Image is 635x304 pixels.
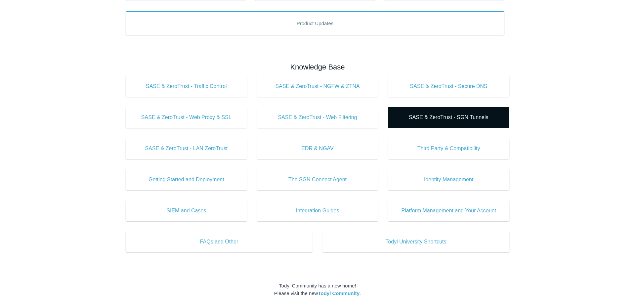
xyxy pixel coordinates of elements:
h2: Knowledge Base [126,62,509,72]
a: Identity Management [388,169,509,190]
span: Third Party & Compatibility [398,145,499,152]
span: Todyl University Shortcuts [332,238,499,246]
a: Platform Management and Your Account [388,200,509,221]
a: EDR & NGAV [257,138,378,159]
span: SASE & ZeroTrust - Secure DNS [398,82,499,90]
span: EDR & NGAV [267,145,368,152]
span: SASE & ZeroTrust - Traffic Control [136,82,237,90]
span: SASE & ZeroTrust - LAN ZeroTrust [136,145,237,152]
span: FAQs and Other [136,238,303,246]
span: Integration Guides [267,207,368,215]
a: Product Updates [126,11,504,35]
a: FAQs and Other [126,231,313,252]
span: The SGN Connect Agent [267,176,368,184]
a: SASE & ZeroTrust - Web Filtering [257,107,378,128]
span: Platform Management and Your Account [398,207,499,215]
span: Identity Management [398,176,499,184]
span: SASE & ZeroTrust - SGN Tunnels [398,113,499,121]
span: SIEM and Cases [136,207,237,215]
a: Getting Started and Deployment [126,169,247,190]
a: The SGN Connect Agent [257,169,378,190]
a: Todyl University Shortcuts [322,231,509,252]
div: Todyl Community has a new home! Please visit the new . [126,282,509,297]
a: SASE & ZeroTrust - Traffic Control [126,76,247,97]
a: SASE & ZeroTrust - Secure DNS [388,76,509,97]
a: Todyl Community [318,290,360,296]
a: SASE & ZeroTrust - SGN Tunnels [388,107,509,128]
span: Getting Started and Deployment [136,176,237,184]
a: SIEM and Cases [126,200,247,221]
a: Integration Guides [257,200,378,221]
a: Third Party & Compatibility [388,138,509,159]
a: SASE & ZeroTrust - NGFW & ZTNA [257,76,378,97]
a: SASE & ZeroTrust - Web Proxy & SSL [126,107,247,128]
span: SASE & ZeroTrust - Web Filtering [267,113,368,121]
span: SASE & ZeroTrust - NGFW & ZTNA [267,82,368,90]
span: SASE & ZeroTrust - Web Proxy & SSL [136,113,237,121]
a: SASE & ZeroTrust - LAN ZeroTrust [126,138,247,159]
